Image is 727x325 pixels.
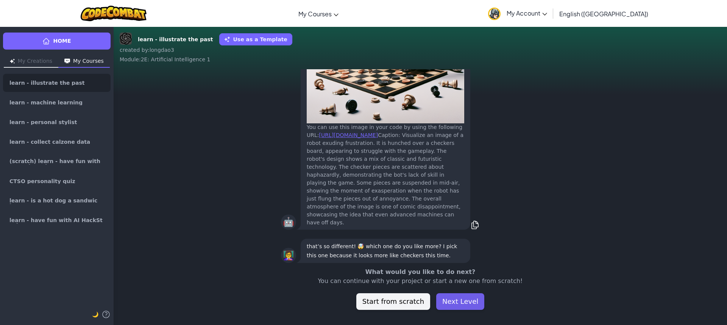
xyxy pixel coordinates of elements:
div: Module : 2E: Artificial Intelligence 1 [120,56,721,63]
button: My Courses [58,56,110,68]
a: (scratch) learn - have fun with AI HackStack [3,152,111,171]
div: 👩‍🏫 [281,248,296,263]
span: 🌙 [92,311,98,317]
button: Start from scratch [356,293,430,310]
span: learn - collect calzone data [9,139,90,145]
a: CTSO personality quiz [3,172,111,190]
span: learn - illustrate the past [9,80,85,86]
span: learn - personal stylist [9,120,77,125]
span: My Account [507,9,547,17]
strong: learn - illustrate the past [138,36,213,44]
button: My Creations [4,56,58,68]
img: Icon [64,59,70,64]
a: [URL][DOMAIN_NAME] [319,132,378,138]
img: avatar [488,8,501,20]
button: 🌙 [92,310,98,319]
a: My Account [484,2,551,25]
span: Home [53,37,71,45]
span: learn - have fun with AI HackStack [9,218,104,224]
a: learn - illustrate the past [3,74,111,92]
p: You can continue with your project or start a new one from scratch! [216,277,625,286]
a: learn - machine learning [3,93,111,112]
span: English ([GEOGRAPHIC_DATA]) [559,10,648,18]
div: 🤖 [281,215,296,230]
span: created by : longdao3 [120,47,174,53]
a: Home [3,33,111,50]
img: DALL-E 3 [120,33,132,45]
a: English ([GEOGRAPHIC_DATA]) [555,3,652,24]
a: learn - have fun with AI HackStack [3,211,111,230]
p: What would you like to do next? [216,267,625,277]
button: Use as a Template [219,33,292,45]
a: learn - collect calzone data [3,133,111,151]
a: learn - is a hot dog a sandwich? [3,192,111,210]
span: (scratch) learn - have fun with AI HackStack [9,159,104,165]
span: learn - machine learning [9,100,83,105]
a: My Courses [295,3,342,24]
img: Icon [10,59,15,64]
div: You can use this image in your code by using the following URL: Caption: Visualize an image of a ... [307,123,464,227]
a: learn - personal stylist [3,113,111,131]
span: learn - is a hot dog a sandwich? [9,198,104,204]
button: Next Level [436,293,484,310]
p: that’s so different! 🤯 which one do you like more? I pick this one because it looks more like che... [307,242,464,260]
span: My Courses [298,10,332,18]
span: CTSO personality quiz [9,179,75,184]
img: CodeCombat logo [81,6,147,21]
